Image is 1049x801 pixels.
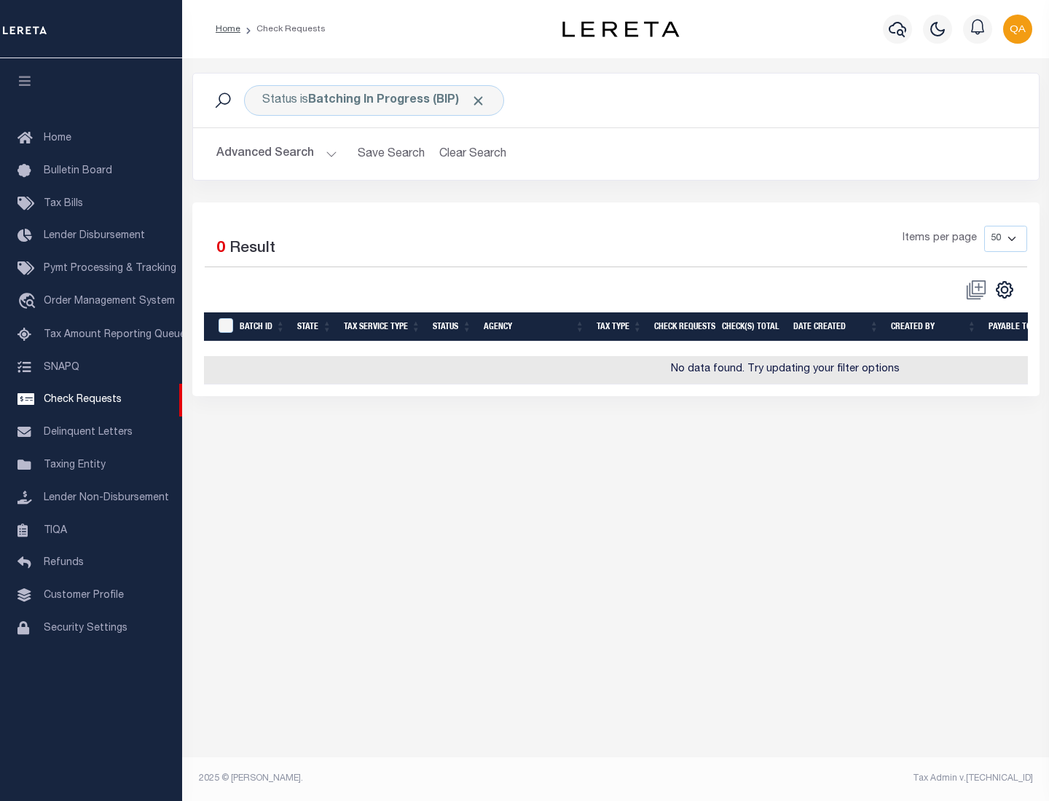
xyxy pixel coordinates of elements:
span: Bulletin Board [44,166,112,176]
button: Save Search [349,140,433,168]
th: Created By: activate to sort column ascending [885,312,983,342]
span: 0 [216,241,225,256]
img: logo-dark.svg [562,21,679,37]
th: State: activate to sort column ascending [291,312,338,342]
span: Lender Disbursement [44,231,145,241]
th: Tax Type: activate to sort column ascending [591,312,648,342]
span: TIQA [44,525,67,535]
img: svg+xml;base64,PHN2ZyB4bWxucz0iaHR0cDovL3d3dy53My5vcmcvMjAwMC9zdmciIHBvaW50ZXItZXZlbnRzPSJub25lIi... [1003,15,1032,44]
span: Tax Amount Reporting Queue [44,330,186,340]
span: Check Requests [44,395,122,405]
th: Agency: activate to sort column ascending [478,312,591,342]
span: Tax Bills [44,199,83,209]
span: Security Settings [44,623,127,634]
span: Delinquent Letters [44,427,133,438]
span: Order Management System [44,296,175,307]
span: SNAPQ [44,362,79,372]
button: Clear Search [433,140,513,168]
th: Tax Service Type: activate to sort column ascending [338,312,427,342]
span: Click to Remove [471,93,486,108]
span: Refunds [44,558,84,568]
th: Status: activate to sort column ascending [427,312,478,342]
th: Date Created: activate to sort column ascending [787,312,885,342]
span: Home [44,133,71,143]
div: 2025 © [PERSON_NAME]. [188,772,616,785]
button: Advanced Search [216,140,337,168]
th: Check(s) Total [716,312,787,342]
span: Pymt Processing & Tracking [44,264,176,274]
li: Check Requests [240,23,326,36]
span: Lender Non-Disbursement [44,493,169,503]
i: travel_explore [17,293,41,312]
label: Result [229,237,275,261]
a: Home [216,25,240,33]
span: Taxing Entity [44,460,106,470]
span: Customer Profile [44,591,124,601]
div: Tax Admin v.[TECHNICAL_ID] [626,772,1033,785]
div: Status is [244,85,504,116]
th: Batch Id: activate to sort column ascending [234,312,291,342]
b: Batching In Progress (BIP) [308,95,486,106]
th: Check Requests [648,312,716,342]
span: Items per page [903,231,977,247]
